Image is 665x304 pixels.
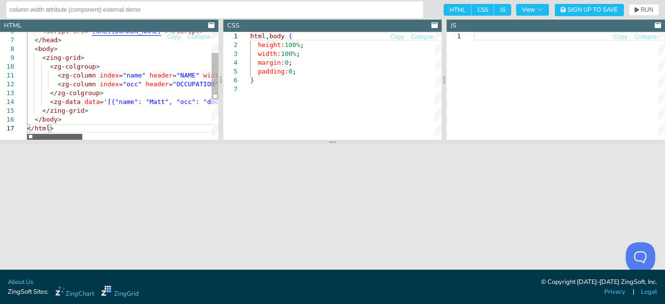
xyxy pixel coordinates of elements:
[146,80,169,88] span: header
[227,21,239,30] div: CSS
[614,34,627,40] span: Copy
[54,63,96,70] span: zg-colgroup
[541,278,657,287] div: © Copyright [DATE]-[DATE] ZingSoft, Inc.
[258,59,285,66] span: margin:
[250,32,265,40] span: html
[494,4,511,16] span: JS
[84,98,99,105] span: data
[42,36,57,44] span: head
[166,32,181,42] button: Copy
[258,41,285,49] span: height:
[516,4,549,16] button: View
[223,85,237,94] div: 7
[58,116,62,123] span: >
[169,80,173,88] span: =
[111,98,115,105] span: {
[634,32,658,42] button: Collapse
[100,72,119,79] span: index
[8,278,33,287] a: About Us
[61,80,95,88] span: zg-column
[55,286,94,299] a: ZingChart
[626,242,655,272] iframe: Toggle Customer Support
[223,58,237,67] div: 4
[223,76,237,85] div: 6
[104,98,112,105] span: '[
[447,32,461,41] div: 1
[641,7,653,13] span: RUN
[296,50,300,57] span: ;
[223,67,237,76] div: 5
[223,32,237,41] div: 1
[81,54,85,61] span: >
[258,50,281,57] span: width:
[288,59,292,66] span: ;
[390,32,404,42] button: Copy
[172,72,176,79] span: =
[10,2,420,18] input: Untitled Demo
[100,80,119,88] span: index
[101,286,139,299] a: ZingGrid
[54,98,81,105] span: zg-data
[123,80,142,88] span: "occ"
[629,4,659,16] button: RUN
[641,287,657,297] a: Legal
[451,21,456,30] div: JS
[50,63,54,70] span: <
[472,4,494,16] span: CSS
[411,34,434,40] span: Collapse
[522,7,543,13] span: View
[58,80,62,88] span: <
[172,80,218,88] span: "OCCUPATION"
[4,21,22,30] div: HTML
[444,4,472,16] span: HTML
[115,98,234,105] span: "name": "Matt", "occ": "doctor"
[269,32,285,40] span: body
[38,45,53,52] span: body
[96,63,100,70] span: >
[167,34,181,40] span: Copy
[288,32,292,40] span: {
[58,89,100,97] span: zg-colgroup
[100,98,104,105] span: =
[42,54,46,61] span: <
[613,32,628,42] button: Copy
[54,45,58,52] span: >
[35,125,50,132] span: html
[187,32,211,42] button: Collapse
[633,287,634,297] span: |
[119,72,123,79] span: =
[410,32,434,42] button: Collapse
[223,50,237,58] div: 3
[203,72,222,79] span: width
[568,7,618,13] span: Sign Up to Save
[50,89,58,97] span: </
[58,72,62,79] span: <
[50,107,84,114] span: zing-grid
[250,76,254,84] span: }
[150,72,173,79] span: header
[390,34,404,40] span: Copy
[50,98,54,105] span: <
[223,41,237,50] div: 2
[50,125,54,132] span: >
[634,34,657,40] span: Collapse
[188,34,211,40] span: Collapse
[8,287,48,297] span: ZingSoft Sites:
[265,32,269,40] span: ,
[35,116,43,123] span: </
[46,54,80,61] span: zing-grid
[84,107,88,114] span: >
[444,4,511,16] div: checkbox-group
[119,80,123,88] span: =
[285,59,288,66] span: 0
[285,41,300,49] span: 100%
[42,107,50,114] span: </
[292,68,296,75] span: ;
[61,72,95,79] span: zg-column
[42,116,57,123] span: body
[35,45,39,52] span: <
[100,89,104,97] span: >
[176,72,199,79] span: "NAME"
[604,287,625,297] a: Privacy
[300,41,304,49] span: ;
